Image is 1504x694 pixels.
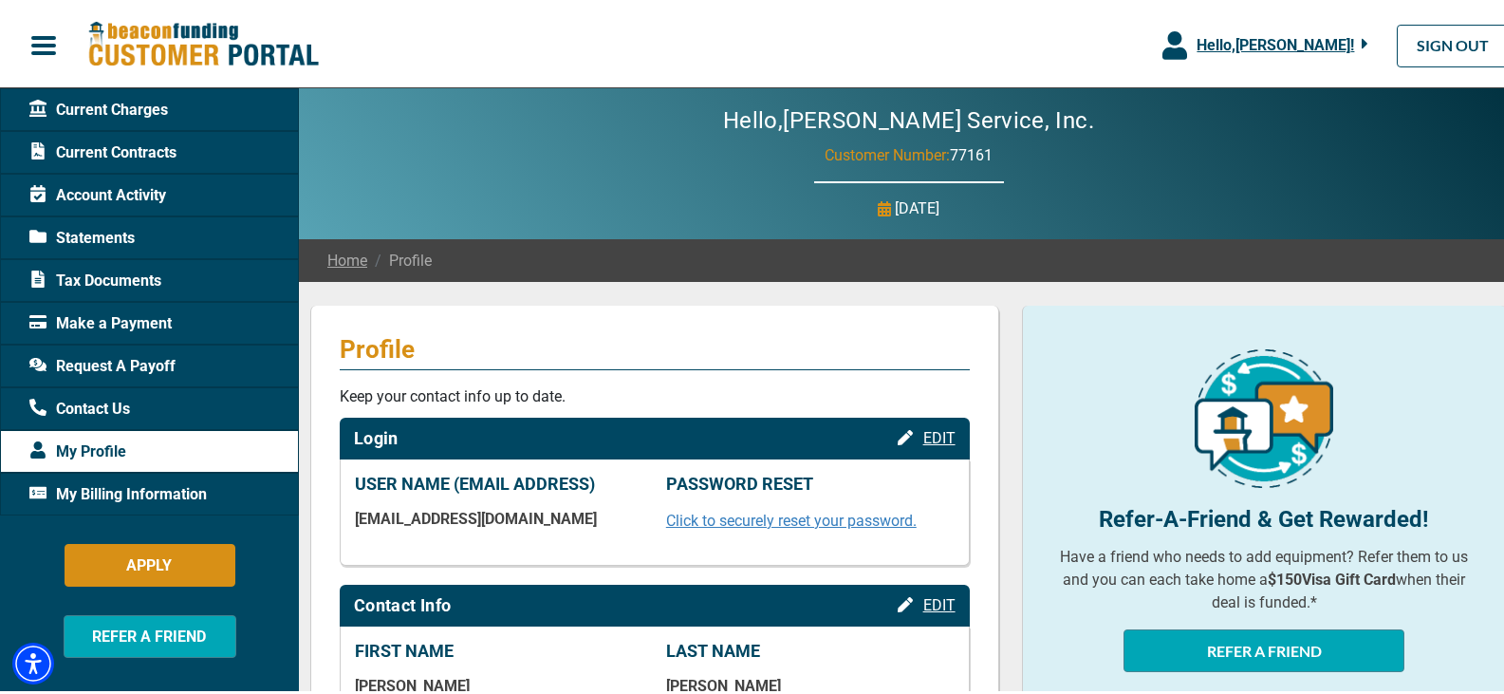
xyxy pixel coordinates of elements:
div: Accessibility Menu [12,640,54,682]
span: Make a Payment [29,309,172,332]
span: Customer Number: [825,143,950,161]
span: 77161 [950,143,993,161]
span: My Billing Information [29,480,207,503]
p: [DATE] [896,195,940,217]
span: Hello, [PERSON_NAME] ! [1197,33,1354,51]
span: My Profile [29,438,126,460]
p: FIRST NAME [355,638,643,659]
span: EDIT [923,593,956,611]
button: REFER A FRIEND [64,612,236,655]
span: Statements [29,224,135,247]
p: Have a friend who needs to add equipment? Refer them to us and you can each take home a when thei... [1051,543,1477,611]
button: REFER A FRIEND [1123,627,1404,669]
p: Keep your contact info up to date. [340,383,970,405]
span: Profile [367,247,432,270]
p: PASSWORD RESET [666,471,955,492]
p: LAST NAME [666,638,955,659]
p: [EMAIL_ADDRESS][DOMAIN_NAME] [355,507,643,525]
p: [PERSON_NAME] [666,674,955,692]
img: refer-a-friend-icon.png [1195,347,1333,485]
span: Current Charges [29,96,168,119]
p: Profile [340,331,970,362]
a: Click to securely reset your password. [666,509,917,527]
span: Request A Payoff [29,352,176,375]
span: Contact Us [29,395,130,418]
span: Current Contracts [29,139,176,161]
p: USER NAME (EMAIL ADDRESS) [355,471,643,492]
h2: Login [354,425,399,446]
p: Refer-A-Friend & Get Rewarded! [1051,499,1477,534]
button: APPLY [65,541,235,584]
span: Tax Documents [29,267,161,290]
span: EDIT [923,426,956,444]
p: [PERSON_NAME] [355,674,643,692]
a: Home [327,247,367,270]
b: $150 Visa Gift Card [1268,568,1396,586]
span: Account Activity [29,181,166,204]
h2: Contact Info [354,592,451,613]
h2: Hello, [PERSON_NAME] Service, Inc. [666,104,1151,132]
img: Beacon Funding Customer Portal Logo [87,18,319,66]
